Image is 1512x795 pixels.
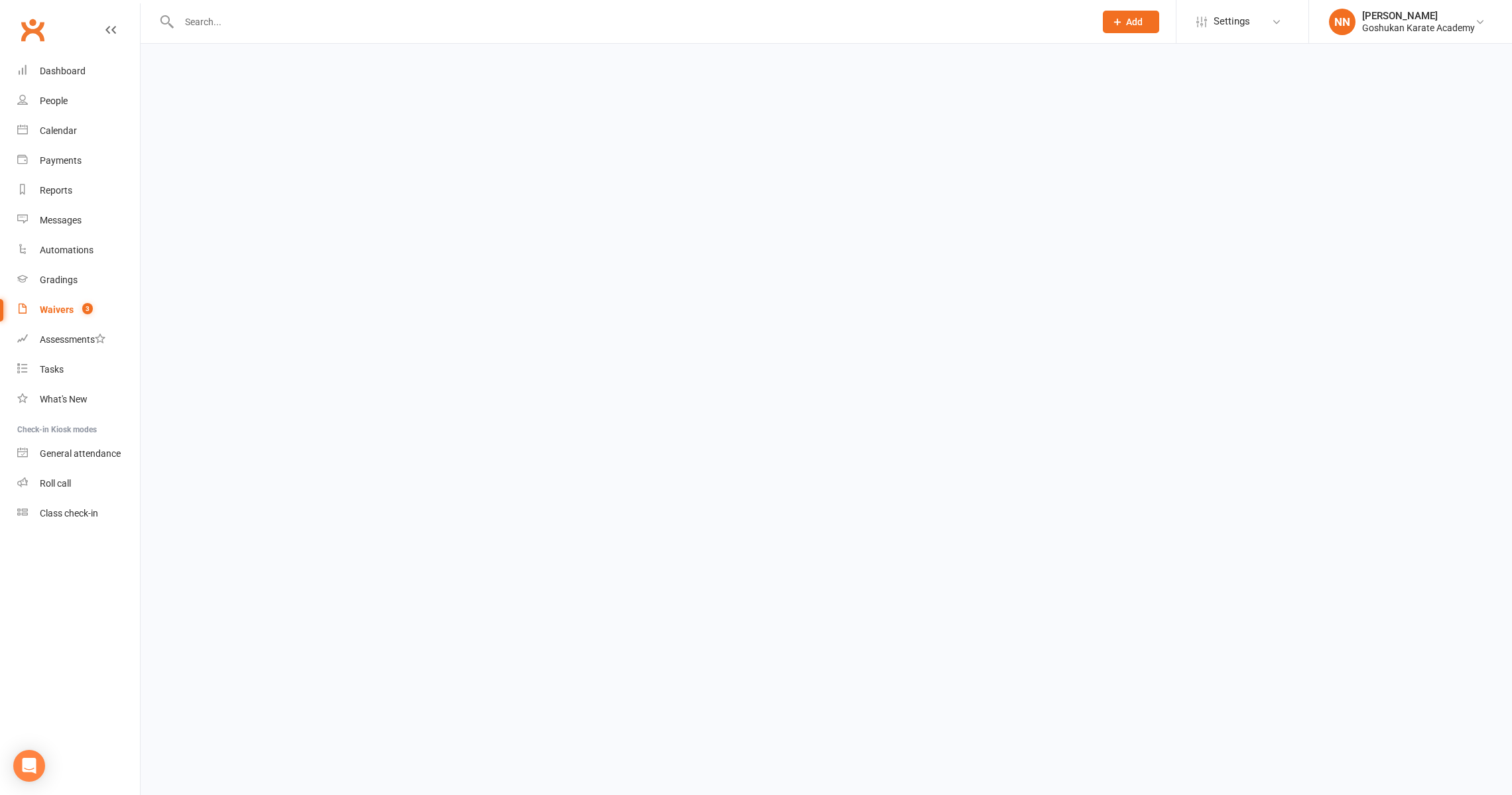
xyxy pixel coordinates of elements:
[40,66,86,76] div: Dashboard
[1126,17,1143,27] span: Add
[40,478,71,489] div: Roll call
[17,56,140,86] a: Dashboard
[17,385,140,414] a: What's New
[40,304,74,315] div: Waivers
[40,95,68,106] div: People
[40,245,94,255] div: Automations
[40,334,105,345] div: Assessments
[40,125,77,136] div: Calendar
[40,185,72,196] div: Reports
[1362,10,1475,22] div: [PERSON_NAME]
[17,146,140,176] a: Payments
[82,303,93,314] span: 3
[40,508,98,519] div: Class check-in
[17,235,140,265] a: Automations
[1362,22,1475,34] div: Goshukan Karate Academy
[1214,7,1250,36] span: Settings
[17,116,140,146] a: Calendar
[17,325,140,355] a: Assessments
[17,469,140,499] a: Roll call
[17,86,140,116] a: People
[40,364,64,375] div: Tasks
[17,206,140,235] a: Messages
[17,355,140,385] a: Tasks
[17,176,140,206] a: Reports
[17,265,140,295] a: Gradings
[16,13,49,46] a: Clubworx
[40,448,121,459] div: General attendance
[17,499,140,528] a: Class kiosk mode
[40,275,78,285] div: Gradings
[17,439,140,469] a: General attendance kiosk mode
[40,215,82,225] div: Messages
[13,750,45,782] div: Open Intercom Messenger
[1103,11,1159,33] button: Add
[40,394,88,404] div: What's New
[1329,9,1355,35] div: NN
[17,295,140,325] a: Waivers 3
[175,13,1086,31] input: Search...
[40,155,82,166] div: Payments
